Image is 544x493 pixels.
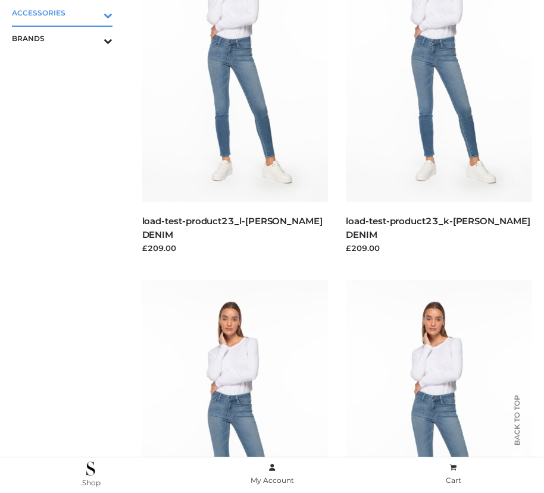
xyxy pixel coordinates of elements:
span: My Account [251,476,294,485]
button: Toggle Submenu [71,26,112,51]
span: .Shop [80,478,101,487]
span: Back to top [502,416,532,445]
span: BRANDS [12,32,112,45]
a: Cart [362,461,544,488]
div: £209.00 [346,242,532,254]
a: load-test-product23_k-[PERSON_NAME] DENIM [346,215,530,240]
div: £209.00 [142,242,329,254]
span: Cart [446,476,461,485]
a: My Account [182,461,363,488]
a: BRANDSToggle Submenu [12,26,112,51]
span: ACCESSORIES [12,6,112,20]
a: load-test-product23_l-[PERSON_NAME] DENIM [142,215,323,240]
img: .Shop [86,461,95,476]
